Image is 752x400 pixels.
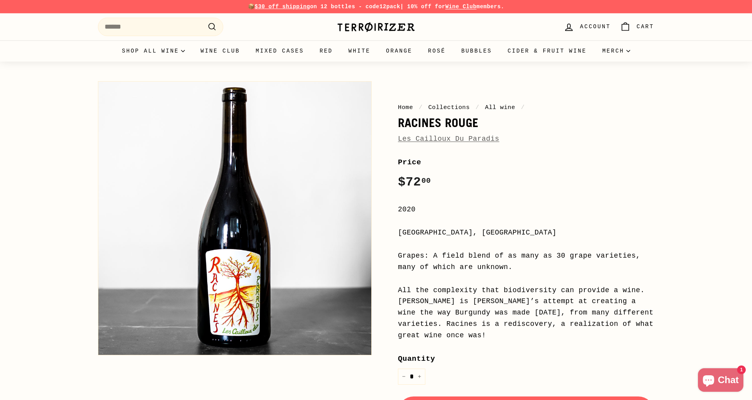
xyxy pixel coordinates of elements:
a: Red [312,40,341,62]
span: $72 [398,175,431,189]
div: All the complexity that biodiversity can provide a wine. [PERSON_NAME] is [PERSON_NAME]’s attempt... [398,285,654,341]
a: White [341,40,378,62]
div: 2020 [398,204,654,215]
a: Wine Club [445,4,477,10]
button: Increase item quantity by one [414,369,425,385]
inbox-online-store-chat: Shopify online store chat [696,368,746,394]
span: Account [580,22,611,31]
nav: breadcrumbs [398,103,654,112]
summary: Merch [595,40,638,62]
sup: 00 [421,176,431,185]
a: Orange [378,40,420,62]
summary: Shop all wine [114,40,193,62]
a: Account [559,15,615,38]
span: / [519,104,527,111]
div: Grapes: A field blend of as many as 30 grape varieties, many of which are unknown. [398,250,654,273]
span: $30 off shipping [255,4,310,10]
a: Bubbles [454,40,500,62]
span: / [474,104,481,111]
div: [GEOGRAPHIC_DATA], [GEOGRAPHIC_DATA] [398,227,654,238]
label: Quantity [398,353,654,365]
h1: Racines Rouge [398,116,654,129]
p: 📦 on 12 bottles - code | 10% off for members. [98,2,654,11]
strong: 12pack [380,4,400,10]
a: Mixed Cases [248,40,312,62]
input: quantity [398,369,425,385]
a: All wine [485,104,515,111]
a: Rosé [420,40,454,62]
span: Cart [636,22,654,31]
a: Les Cailloux Du Paradis [398,135,499,143]
span: / [417,104,425,111]
div: Primary [82,40,670,62]
a: Cart [615,15,659,38]
a: Collections [428,104,470,111]
button: Reduce item quantity by one [398,369,410,385]
a: Home [398,104,413,111]
a: Wine Club [193,40,248,62]
label: Price [398,156,654,168]
a: Cider & Fruit Wine [500,40,595,62]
